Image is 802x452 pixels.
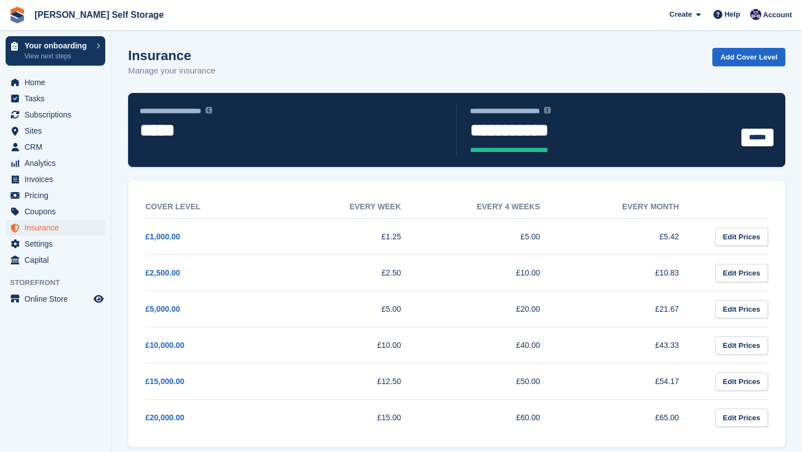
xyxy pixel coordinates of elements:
[715,300,768,318] a: Edit Prices
[25,42,91,50] p: Your onboarding
[145,195,285,219] th: Cover Level
[285,255,424,291] td: £2.50
[145,304,180,313] a: £5,000.00
[25,252,91,268] span: Capital
[423,195,563,219] th: Every 4 weeks
[9,7,26,23] img: stora-icon-8386f47178a22dfd0bd8f6a31ec36ba5ce8667c1dd55bd0f319d3a0aa187defe.svg
[763,9,792,21] span: Account
[6,171,105,187] a: menu
[25,139,91,155] span: CRM
[563,255,702,291] td: £10.83
[563,195,702,219] th: Every month
[6,155,105,171] a: menu
[285,291,424,327] td: £5.00
[6,188,105,203] a: menu
[285,195,424,219] th: Every week
[423,327,563,363] td: £40.00
[563,363,702,400] td: £54.17
[712,48,785,66] a: Add Cover Level
[145,268,180,277] a: £2,500.00
[145,377,184,386] a: £15,000.00
[6,36,105,66] a: Your onboarding View next steps
[25,107,91,122] span: Subscriptions
[423,255,563,291] td: £10.00
[715,264,768,282] a: Edit Prices
[285,327,424,363] td: £10.00
[563,400,702,436] td: £65.00
[715,336,768,355] a: Edit Prices
[92,292,105,306] a: Preview store
[145,341,184,350] a: £10,000.00
[544,107,551,114] img: icon-info-grey-7440780725fd019a000dd9b08b2336e03edf1995a4989e88bcd33f0948082b44.svg
[6,252,105,268] a: menu
[6,139,105,155] a: menu
[6,204,105,219] a: menu
[6,123,105,139] a: menu
[25,291,91,307] span: Online Store
[423,363,563,400] td: £50.00
[423,219,563,255] td: £5.00
[128,65,216,77] p: Manage your insurance
[285,400,424,436] td: £15.00
[25,75,91,90] span: Home
[25,123,91,139] span: Sites
[563,327,702,363] td: £43.33
[423,291,563,327] td: £20.00
[285,363,424,400] td: £12.50
[750,9,761,20] img: Matthew Jones
[25,236,91,252] span: Settings
[25,155,91,171] span: Analytics
[715,372,768,391] a: Edit Prices
[6,91,105,106] a: menu
[563,219,702,255] td: £5.42
[25,220,91,235] span: Insurance
[145,232,180,241] a: £1,000.00
[145,413,184,422] a: £20,000.00
[715,409,768,427] a: Edit Prices
[669,9,692,20] span: Create
[6,236,105,252] a: menu
[25,188,91,203] span: Pricing
[6,291,105,307] a: menu
[6,75,105,90] a: menu
[30,6,168,24] a: [PERSON_NAME] Self Storage
[25,51,91,61] p: View next steps
[25,171,91,187] span: Invoices
[423,400,563,436] td: £60.00
[6,220,105,235] a: menu
[563,291,702,327] td: £21.67
[25,91,91,106] span: Tasks
[25,204,91,219] span: Coupons
[128,48,216,63] h1: Insurance
[725,9,740,20] span: Help
[10,277,111,288] span: Storefront
[206,107,212,114] img: icon-info-grey-7440780725fd019a000dd9b08b2336e03edf1995a4989e88bcd33f0948082b44.svg
[715,228,768,246] a: Edit Prices
[6,107,105,122] a: menu
[285,219,424,255] td: £1.25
